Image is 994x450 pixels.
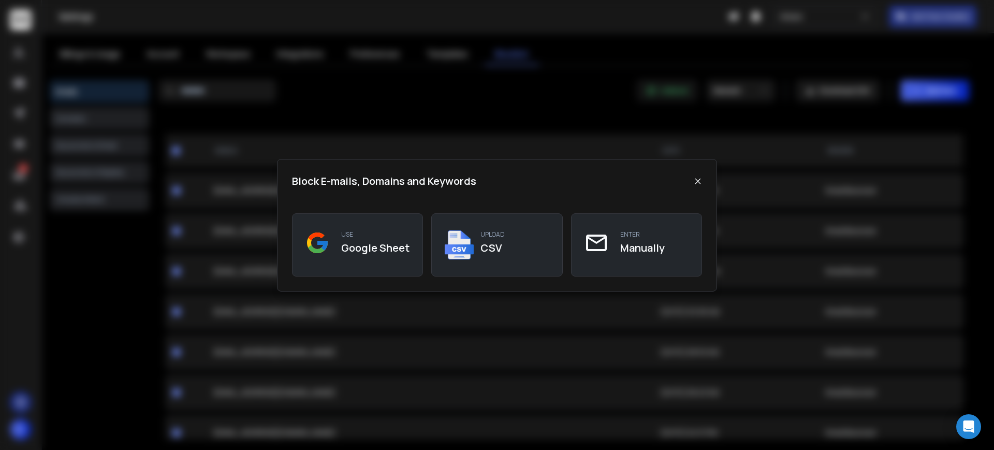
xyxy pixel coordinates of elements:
h3: CSV [480,241,505,255]
p: use [341,230,410,239]
h3: Google Sheet [341,241,410,255]
div: Open Intercom Messenger [956,414,981,439]
p: upload [480,230,505,239]
p: enter [620,230,665,239]
h3: Manually [620,241,665,255]
h1: Block E-mails, Domains and Keywords [292,174,476,188]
